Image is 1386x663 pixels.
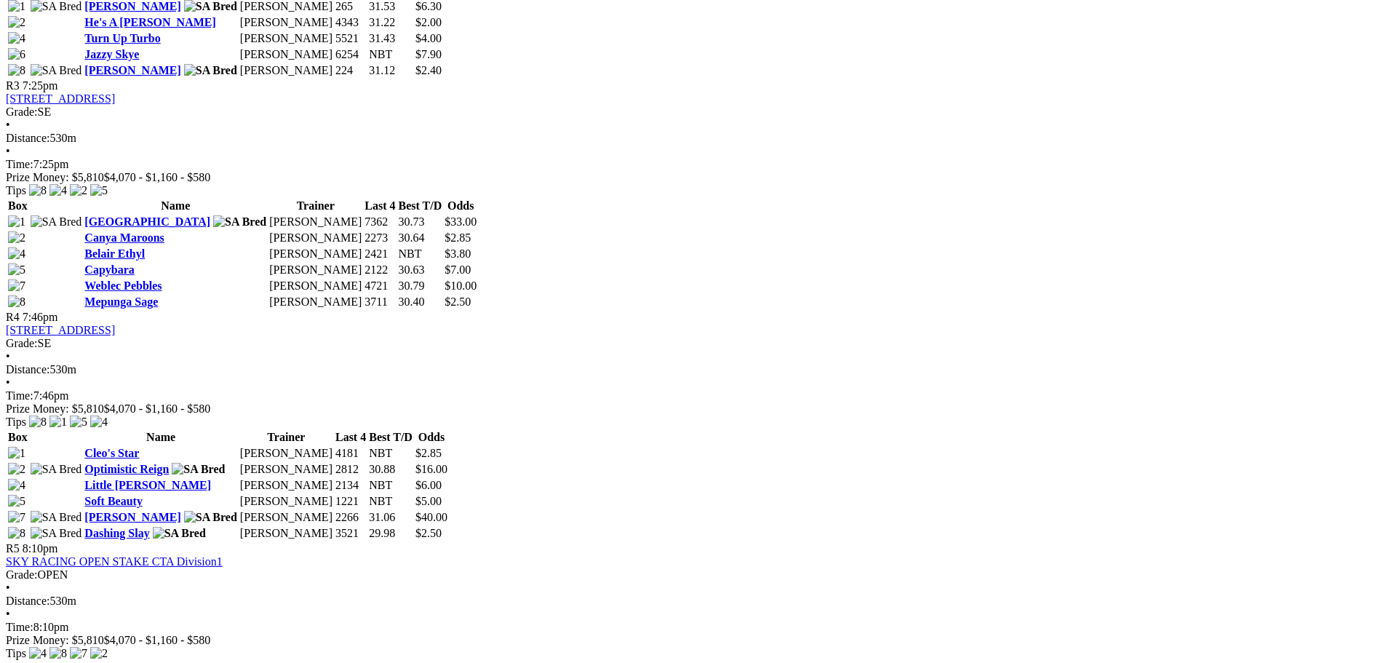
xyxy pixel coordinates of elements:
[31,527,82,540] img: SA Bred
[84,279,162,292] a: Weblec Pebbles
[84,16,215,28] a: He's A [PERSON_NAME]
[6,171,1380,184] div: Prize Money: $5,810
[104,171,211,183] span: $4,070 - $1,160 - $580
[364,263,396,277] td: 2122
[368,446,413,461] td: NBT
[239,47,333,62] td: [PERSON_NAME]
[239,31,333,46] td: [PERSON_NAME]
[415,16,442,28] span: $2.00
[368,31,413,46] td: 31.43
[49,647,67,660] img: 8
[268,231,362,245] td: [PERSON_NAME]
[415,527,442,539] span: $2.50
[6,311,20,323] span: R4
[31,215,82,229] img: SA Bred
[335,430,367,445] th: Last 4
[6,621,1380,634] div: 8:10pm
[8,231,25,245] img: 2
[8,215,25,229] img: 1
[364,231,396,245] td: 2273
[29,647,47,660] img: 4
[6,621,33,633] span: Time:
[398,263,443,277] td: 30.63
[6,158,33,170] span: Time:
[6,363,49,376] span: Distance:
[335,15,367,30] td: 4343
[268,215,362,229] td: [PERSON_NAME]
[239,63,333,78] td: [PERSON_NAME]
[70,184,87,197] img: 2
[239,462,333,477] td: [PERSON_NAME]
[8,32,25,45] img: 4
[445,263,471,276] span: $7.00
[445,247,471,260] span: $3.80
[6,542,20,555] span: R5
[445,215,477,228] span: $33.00
[444,199,477,213] th: Odds
[84,463,169,475] a: Optimistic Reign
[6,402,1380,416] div: Prize Money: $5,810
[368,510,413,525] td: 31.06
[6,608,10,620] span: •
[8,463,25,476] img: 2
[8,511,25,524] img: 7
[445,279,477,292] span: $10.00
[415,430,448,445] th: Odds
[6,389,1380,402] div: 7:46pm
[84,263,134,276] a: Capybara
[84,199,267,213] th: Name
[23,311,58,323] span: 7:46pm
[6,337,1380,350] div: SE
[368,494,413,509] td: NBT
[335,446,367,461] td: 4181
[6,132,1380,145] div: 530m
[415,479,442,491] span: $6.00
[84,32,160,44] a: Turn Up Turbo
[398,247,443,261] td: NBT
[31,511,82,524] img: SA Bred
[415,64,442,76] span: $2.40
[364,295,396,309] td: 3711
[335,31,367,46] td: 5521
[268,199,362,213] th: Trainer
[6,350,10,362] span: •
[415,463,447,475] span: $16.00
[6,555,223,568] a: SKY RACING OPEN STAKE CTA Division1
[8,48,25,61] img: 6
[153,527,206,540] img: SA Bred
[239,478,333,493] td: [PERSON_NAME]
[6,119,10,131] span: •
[84,48,139,60] a: Jazzy Skye
[8,479,25,492] img: 4
[368,15,413,30] td: 31.22
[368,63,413,78] td: 31.12
[8,16,25,29] img: 2
[6,337,38,349] span: Grade:
[6,106,1380,119] div: SE
[364,199,396,213] th: Last 4
[84,527,149,539] a: Dashing Slay
[445,231,471,244] span: $2.85
[398,215,443,229] td: 30.73
[8,247,25,261] img: 4
[6,158,1380,171] div: 7:25pm
[268,263,362,277] td: [PERSON_NAME]
[239,15,333,30] td: [PERSON_NAME]
[445,295,471,308] span: $2.50
[398,279,443,293] td: 30.79
[8,495,25,508] img: 5
[239,430,333,445] th: Trainer
[398,231,443,245] td: 30.64
[84,231,164,244] a: Canya Maroons
[213,215,266,229] img: SA Bred
[6,634,1380,647] div: Prize Money: $5,810
[239,510,333,525] td: [PERSON_NAME]
[6,595,49,607] span: Distance:
[8,447,25,460] img: 1
[70,647,87,660] img: 7
[415,511,447,523] span: $40.00
[6,416,26,428] span: Tips
[415,495,442,507] span: $5.00
[84,430,238,445] th: Name
[8,431,28,443] span: Box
